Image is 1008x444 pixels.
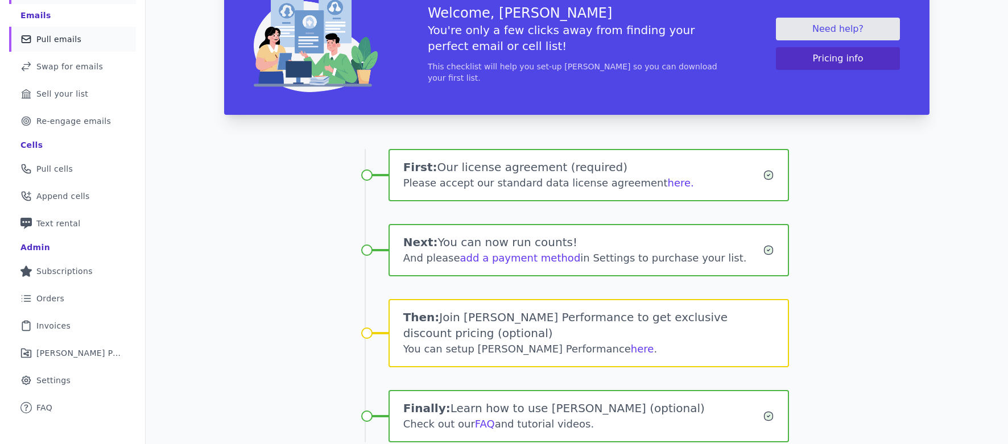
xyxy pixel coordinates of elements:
span: Text rental [36,218,81,229]
a: here [631,343,654,355]
a: FAQ [9,395,136,420]
div: Admin [20,242,50,253]
p: This checklist will help you set-up [PERSON_NAME] so you can download your first list. [428,61,726,84]
span: Sell your list [36,88,88,99]
h1: Our license agreement (required) [403,159,763,175]
span: Pull cells [36,163,73,175]
div: And please in Settings to purchase your list. [403,250,763,266]
a: Re-engage emails [9,109,136,134]
a: FAQ [475,418,495,430]
a: Text rental [9,211,136,236]
a: Append cells [9,184,136,209]
button: Pricing info [776,47,900,70]
div: You can setup [PERSON_NAME] Performance . [403,341,775,357]
h3: Welcome, [PERSON_NAME] [428,4,726,22]
a: Swap for emails [9,54,136,79]
span: Append cells [36,190,90,202]
span: First: [403,160,437,174]
h1: Learn how to use [PERSON_NAME] (optional) [403,400,763,416]
h1: Join [PERSON_NAME] Performance to get exclusive discount pricing (optional) [403,309,775,341]
a: Pull cells [9,156,136,181]
a: Subscriptions [9,259,136,284]
span: [PERSON_NAME] Performance [36,347,122,359]
a: Sell your list [9,81,136,106]
span: Swap for emails [36,61,103,72]
h1: You can now run counts! [403,234,763,250]
div: Cells [20,139,43,151]
span: Invoices [36,320,71,331]
a: add a payment method [460,252,581,264]
div: Please accept our standard data license agreement [403,175,763,191]
span: Pull emails [36,34,81,45]
a: Orders [9,286,136,311]
a: Need help? [776,18,900,40]
a: Invoices [9,313,136,338]
span: Settings [36,375,71,386]
a: [PERSON_NAME] Performance [9,341,136,366]
span: Finally: [403,401,451,415]
div: Emails [20,10,51,21]
span: FAQ [36,402,52,413]
span: Subscriptions [36,265,93,277]
span: Next: [403,235,438,249]
h5: You're only a few clicks away from finding your perfect email or cell list! [428,22,726,54]
span: Re-engage emails [36,115,111,127]
div: Check out our and tutorial videos. [403,416,763,432]
a: Settings [9,368,136,393]
span: Orders [36,293,64,304]
span: Then: [403,310,440,324]
a: Pull emails [9,27,136,52]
